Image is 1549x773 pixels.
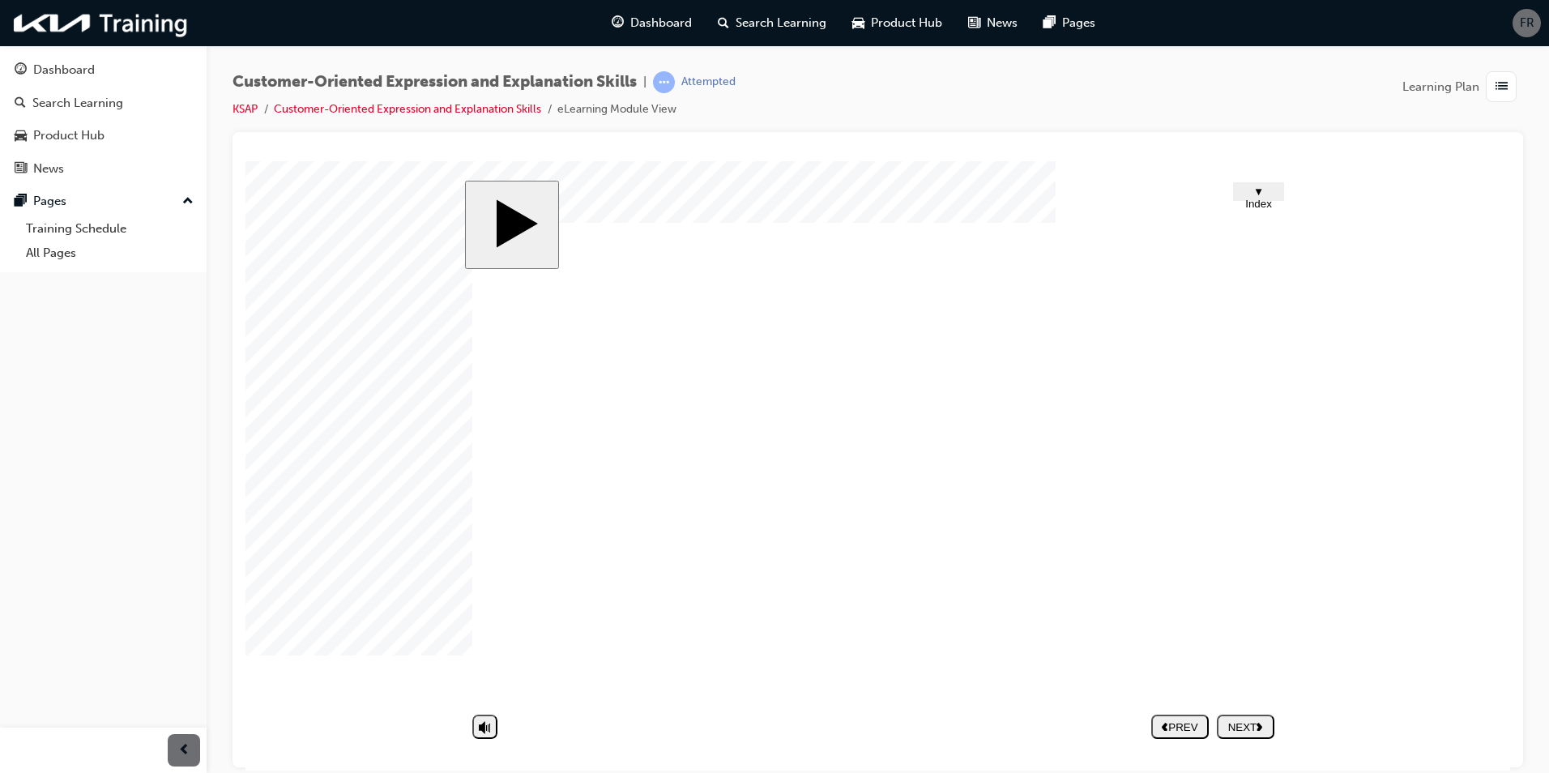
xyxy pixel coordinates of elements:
a: guage-iconDashboard [599,6,705,40]
span: FR [1520,14,1534,32]
span: list-icon [1496,77,1508,97]
span: | [643,73,646,92]
a: Dashboard [6,55,200,85]
a: Product Hub [6,121,200,151]
span: learningRecordVerb_ATTEMPT-icon [653,71,675,93]
a: KSAP [233,102,258,116]
a: Search Learning [6,88,200,118]
span: guage-icon [15,63,27,78]
span: Dashboard [630,14,692,32]
span: news-icon [15,162,27,177]
a: pages-iconPages [1031,6,1108,40]
div: News [33,160,64,178]
span: news-icon [968,13,980,33]
span: Customer-Oriented Expression and Explanation Skills [233,73,637,92]
a: Customer-Oriented Expression and Explanation Skills [274,102,541,116]
span: Search Learning [736,14,826,32]
span: pages-icon [15,194,27,209]
span: car-icon [15,129,27,143]
span: Learning Plan [1402,78,1479,96]
button: DashboardSearch LearningProduct HubNews [6,52,200,186]
span: search-icon [15,96,26,111]
div: Search Learning [32,94,123,113]
div: Attempted [681,75,736,90]
span: Pages [1062,14,1095,32]
span: car-icon [852,13,864,33]
span: prev-icon [178,741,190,761]
button: Learning Plan [1402,71,1523,102]
a: car-iconProduct Hub [839,6,955,40]
div: Product Hub [33,126,105,145]
a: All Pages [19,241,200,266]
div: Dashboard [33,61,95,79]
div: Pages [33,192,66,211]
button: Pages [6,186,200,216]
a: News [6,154,200,184]
div: Customer-Oriented Expression and Explanation Skills Start Course [220,19,1046,591]
li: eLearning Module View [557,100,676,119]
span: search-icon [718,13,729,33]
a: Training Schedule [19,216,200,241]
span: Product Hub [871,14,942,32]
span: up-icon [182,191,194,212]
a: news-iconNews [955,6,1031,40]
a: search-iconSearch Learning [705,6,839,40]
span: News [987,14,1018,32]
img: kia-training [8,6,194,40]
button: FR [1513,9,1541,37]
button: Start [220,19,314,108]
span: guage-icon [612,13,624,33]
span: pages-icon [1043,13,1056,33]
